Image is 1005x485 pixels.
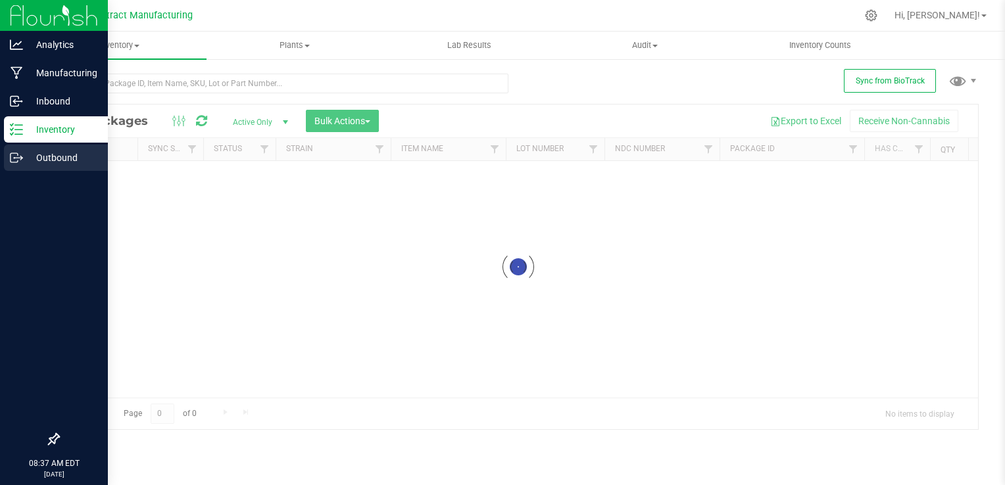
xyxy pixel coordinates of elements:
[23,37,102,53] p: Analytics
[6,457,102,469] p: 08:37 AM EDT
[895,10,980,20] span: Hi, [PERSON_NAME]!
[856,76,925,85] span: Sync from BioTrack
[10,151,23,164] inline-svg: Outbound
[207,32,381,59] a: Plants
[76,10,193,21] span: CT Contract Manufacturing
[863,9,879,22] div: Manage settings
[6,469,102,479] p: [DATE]
[32,39,207,51] span: Inventory
[844,69,936,93] button: Sync from BioTrack
[23,150,102,166] p: Outbound
[207,39,381,51] span: Plants
[429,39,509,51] span: Lab Results
[10,66,23,80] inline-svg: Manufacturing
[557,32,732,59] a: Audit
[733,32,908,59] a: Inventory Counts
[32,32,207,59] a: Inventory
[10,95,23,108] inline-svg: Inbound
[382,32,557,59] a: Lab Results
[58,74,508,93] input: Search Package ID, Item Name, SKU, Lot or Part Number...
[23,65,102,81] p: Manufacturing
[10,38,23,51] inline-svg: Analytics
[10,123,23,136] inline-svg: Inventory
[558,39,731,51] span: Audit
[23,122,102,137] p: Inventory
[23,93,102,109] p: Inbound
[772,39,869,51] span: Inventory Counts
